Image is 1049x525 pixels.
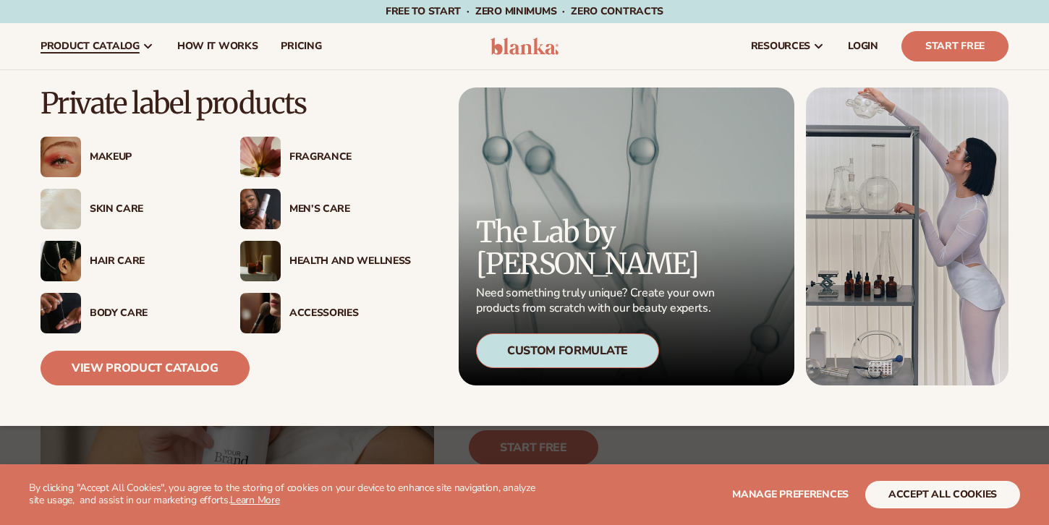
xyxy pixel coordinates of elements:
span: product catalog [41,40,140,52]
span: LOGIN [848,40,878,52]
a: LOGIN [836,23,890,69]
div: Body Care [90,307,211,320]
a: pricing [269,23,333,69]
a: Learn More [230,493,279,507]
a: View Product Catalog [41,351,250,385]
a: Start Free [901,31,1008,61]
span: Manage preferences [732,487,849,501]
p: Private label products [41,87,411,119]
img: Pink blooming flower. [240,137,281,177]
a: Candles and incense on table. Health And Wellness [240,241,411,281]
a: Female with glitter eye makeup. Makeup [41,137,211,177]
div: Fragrance [289,151,411,163]
a: Female hair pulled back with clips. Hair Care [41,241,211,281]
p: By clicking "Accept All Cookies", you agree to the storing of cookies on your device to enhance s... [29,482,551,507]
img: Cream moisturizer swatch. [41,189,81,229]
div: Men’s Care [289,203,411,215]
a: Pink blooming flower. Fragrance [240,137,411,177]
div: Hair Care [90,255,211,268]
p: The Lab by [PERSON_NAME] [476,216,719,280]
img: Female with makeup brush. [240,293,281,333]
span: pricing [281,40,321,52]
div: Skin Care [90,203,211,215]
img: Male hand applying moisturizer. [41,293,81,333]
div: Health And Wellness [289,255,411,268]
img: Female hair pulled back with clips. [41,241,81,281]
button: accept all cookies [865,481,1020,508]
a: resources [739,23,836,69]
img: logo [490,38,559,55]
div: Makeup [90,151,211,163]
button: Manage preferences [732,481,849,508]
a: Female with makeup brush. Accessories [240,293,411,333]
img: Female in lab with equipment. [806,87,1008,385]
a: Male holding moisturizer bottle. Men’s Care [240,189,411,229]
img: Candles and incense on table. [240,241,281,281]
img: Female with glitter eye makeup. [41,137,81,177]
span: Free to start · ZERO minimums · ZERO contracts [386,4,663,18]
span: resources [751,40,810,52]
a: How It Works [166,23,270,69]
span: How It Works [177,40,258,52]
p: Need something truly unique? Create your own products from scratch with our beauty experts. [476,286,719,316]
img: Male holding moisturizer bottle. [240,189,281,229]
div: Accessories [289,307,411,320]
a: Male hand applying moisturizer. Body Care [41,293,211,333]
div: Custom Formulate [476,333,659,368]
a: product catalog [29,23,166,69]
a: Cream moisturizer swatch. Skin Care [41,189,211,229]
a: Microscopic product formula. The Lab by [PERSON_NAME] Need something truly unique? Create your ow... [459,87,794,385]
